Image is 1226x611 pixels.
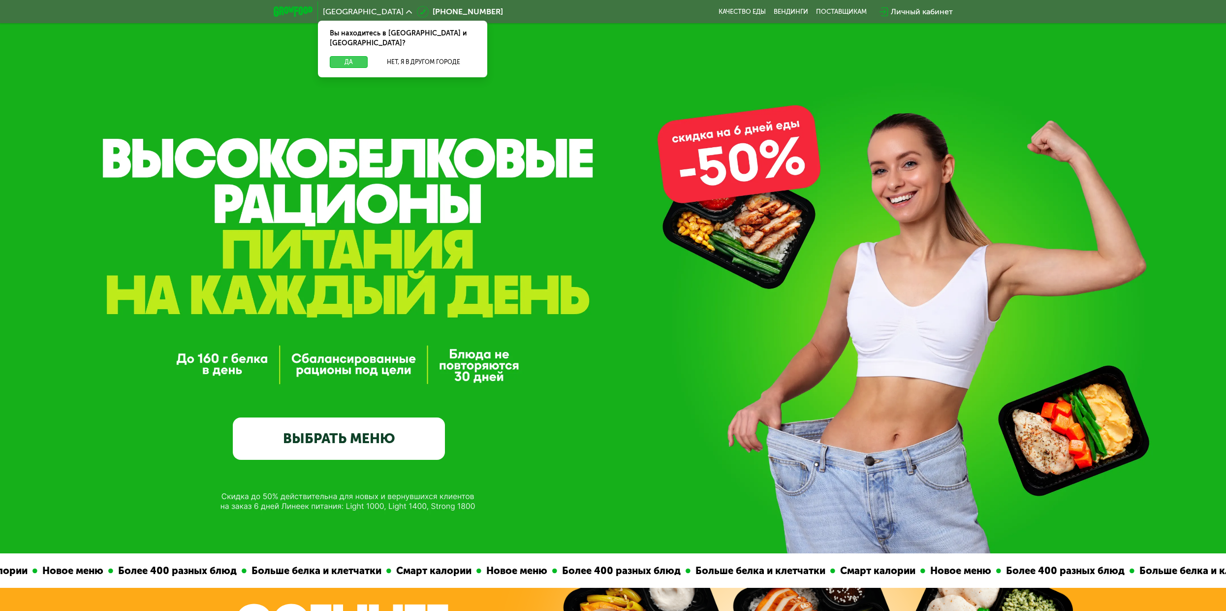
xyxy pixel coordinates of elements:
[557,563,685,579] div: Более 400 разных блюд
[391,563,476,579] div: Смарт калории
[774,8,808,16] a: Вендинги
[925,563,996,579] div: Новое меню
[816,8,867,16] div: поставщикам
[719,8,766,16] a: Качество еды
[330,56,368,68] button: Да
[246,563,386,579] div: Больше белка и клетчатки
[372,56,475,68] button: Нет, я в другом городе
[690,563,830,579] div: Больше белка и клетчатки
[233,418,445,460] a: ВЫБРАТЬ МЕНЮ
[481,563,552,579] div: Новое меню
[318,21,487,56] div: Вы находитесь в [GEOGRAPHIC_DATA] и [GEOGRAPHIC_DATA]?
[891,6,953,18] div: Личный кабинет
[1001,563,1129,579] div: Более 400 разных блюд
[113,563,241,579] div: Более 400 разных блюд
[323,8,404,16] span: [GEOGRAPHIC_DATA]
[417,6,503,18] a: [PHONE_NUMBER]
[835,563,920,579] div: Смарт калории
[37,563,108,579] div: Новое меню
